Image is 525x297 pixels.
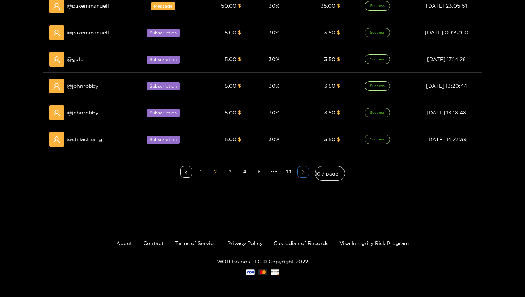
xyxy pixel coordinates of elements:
span: $ [238,136,241,142]
span: left [184,170,189,174]
a: Custodian of Records [274,240,328,246]
li: 2 [210,166,221,178]
span: @ johnrobby [67,109,98,117]
span: $ [238,83,241,89]
span: $ [337,83,340,89]
li: Next 5 Pages [268,166,280,178]
span: user [53,109,60,117]
a: Visa Integrity Risk Program [339,240,409,246]
span: $ [337,56,340,62]
span: @ stillacthang [67,135,102,143]
li: 3 [224,166,236,178]
span: $ [238,30,241,35]
span: right [301,170,305,174]
span: [DATE] 13:18:48 [427,110,466,115]
span: Subscription [147,29,180,37]
span: [DATE] 00:32:00 [425,30,468,35]
span: 30 % [269,30,280,35]
span: Subscription [147,82,180,90]
span: 5.00 [225,83,236,89]
span: 30 % [269,56,280,62]
li: 1 [195,166,207,178]
span: 5.00 [225,136,236,142]
span: $ [337,136,340,142]
span: 5.00 [225,110,236,115]
span: user [53,136,60,143]
span: $ [337,110,340,115]
span: 3.50 [324,83,335,89]
span: Success [365,135,390,144]
span: $ [238,110,241,115]
a: 10 [283,166,294,177]
span: $ [337,30,340,35]
span: $ [238,3,241,8]
span: user [53,56,60,63]
span: 3.50 [324,56,335,62]
a: Privacy Policy [227,240,263,246]
a: 4 [239,166,250,177]
span: 3.50 [324,30,335,35]
span: @ johnrobby [67,82,98,90]
a: 3 [225,166,236,177]
span: 50.00 [221,3,236,8]
span: @ paxemmanuell [67,2,109,10]
span: Success [365,28,390,37]
a: Contact [143,240,164,246]
span: user [53,29,60,37]
a: Terms of Service [175,240,216,246]
span: Success [365,1,390,11]
li: Previous Page [180,166,192,178]
button: right [297,166,309,178]
span: 10 / page [315,168,345,178]
a: 2 [210,166,221,177]
li: 5 [254,166,265,178]
li: 4 [239,166,251,178]
span: [DATE] 13:20:44 [426,83,467,89]
span: $ [337,3,340,8]
span: [DATE] 17:14:26 [427,56,466,62]
li: Next Page [297,166,309,178]
span: user [53,83,60,90]
li: 10 [283,166,294,178]
span: Message [151,2,175,10]
span: 35.00 [320,3,335,8]
span: @ gofo [67,55,84,63]
span: user [53,3,60,10]
button: left [180,166,192,178]
span: Subscription [147,56,180,64]
a: About [116,240,132,246]
span: 3.50 [324,110,335,115]
span: Subscription [147,109,180,117]
span: Subscription [147,136,180,144]
a: 1 [195,166,206,177]
span: Success [365,81,390,91]
span: 30 % [269,136,280,142]
span: 5.00 [225,30,236,35]
span: 3.50 [324,136,335,142]
span: 30 % [269,110,280,115]
span: [DATE] 23:05:51 [426,3,467,8]
span: $ [238,56,241,62]
span: 30 % [269,3,280,8]
span: ••• [268,166,280,178]
span: 5.00 [225,56,236,62]
a: 5 [254,166,265,177]
span: @ paxemmanuell [67,29,109,37]
span: 30 % [269,83,280,89]
span: Success [365,54,390,64]
span: [DATE] 14:27:39 [426,136,467,142]
span: Success [365,108,390,117]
